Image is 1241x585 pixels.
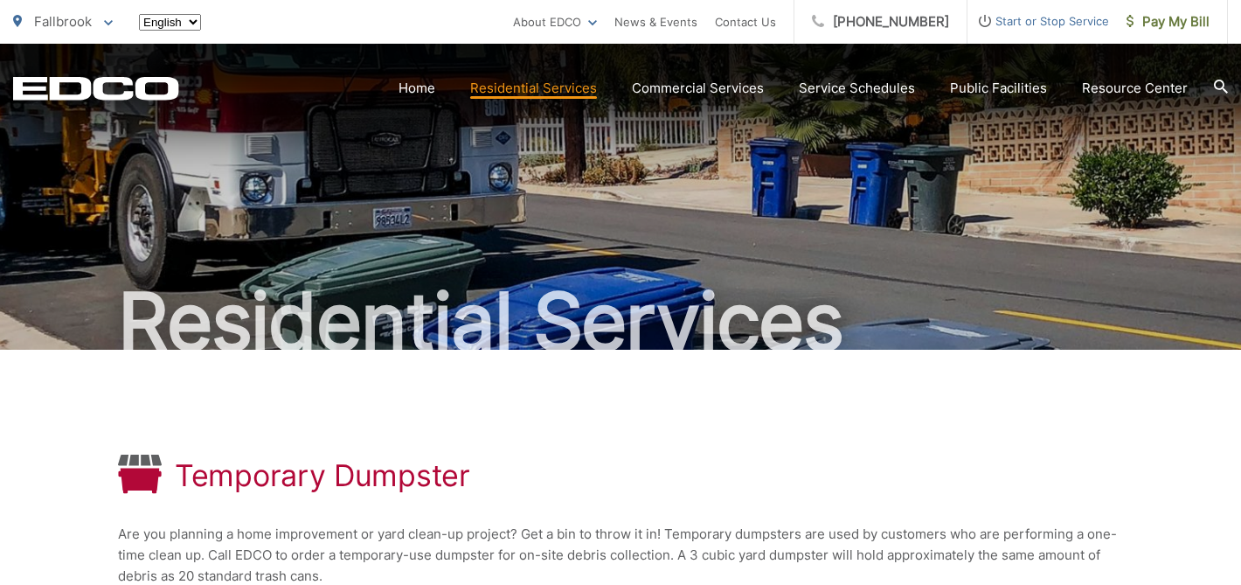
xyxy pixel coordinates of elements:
a: Service Schedules [799,78,915,99]
a: Resource Center [1082,78,1188,99]
a: Contact Us [715,11,776,32]
h2: Residential Services [13,278,1228,366]
a: Home [399,78,435,99]
a: Residential Services [470,78,597,99]
h1: Temporary Dumpster [175,458,470,493]
a: Commercial Services [632,78,764,99]
a: News & Events [614,11,697,32]
select: Select a language [139,14,201,31]
a: EDCD logo. Return to the homepage. [13,76,179,101]
span: Fallbrook [34,13,92,30]
span: Pay My Bill [1127,11,1210,32]
a: About EDCO [513,11,597,32]
a: Public Facilities [950,78,1047,99]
